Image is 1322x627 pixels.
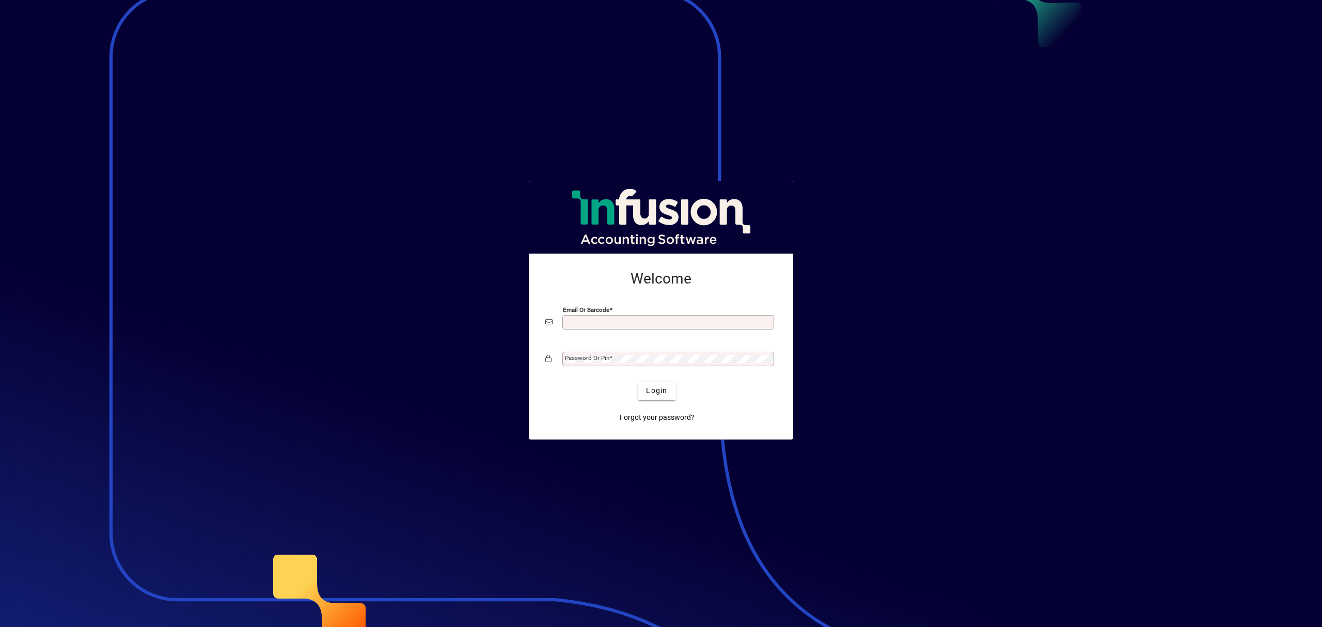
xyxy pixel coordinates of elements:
span: Login [646,385,667,396]
button: Login [638,382,675,400]
mat-label: Email or Barcode [563,306,609,313]
mat-label: Password or Pin [565,354,609,362]
a: Forgot your password? [616,409,699,427]
span: Forgot your password? [620,412,695,423]
h2: Welcome [545,270,777,288]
